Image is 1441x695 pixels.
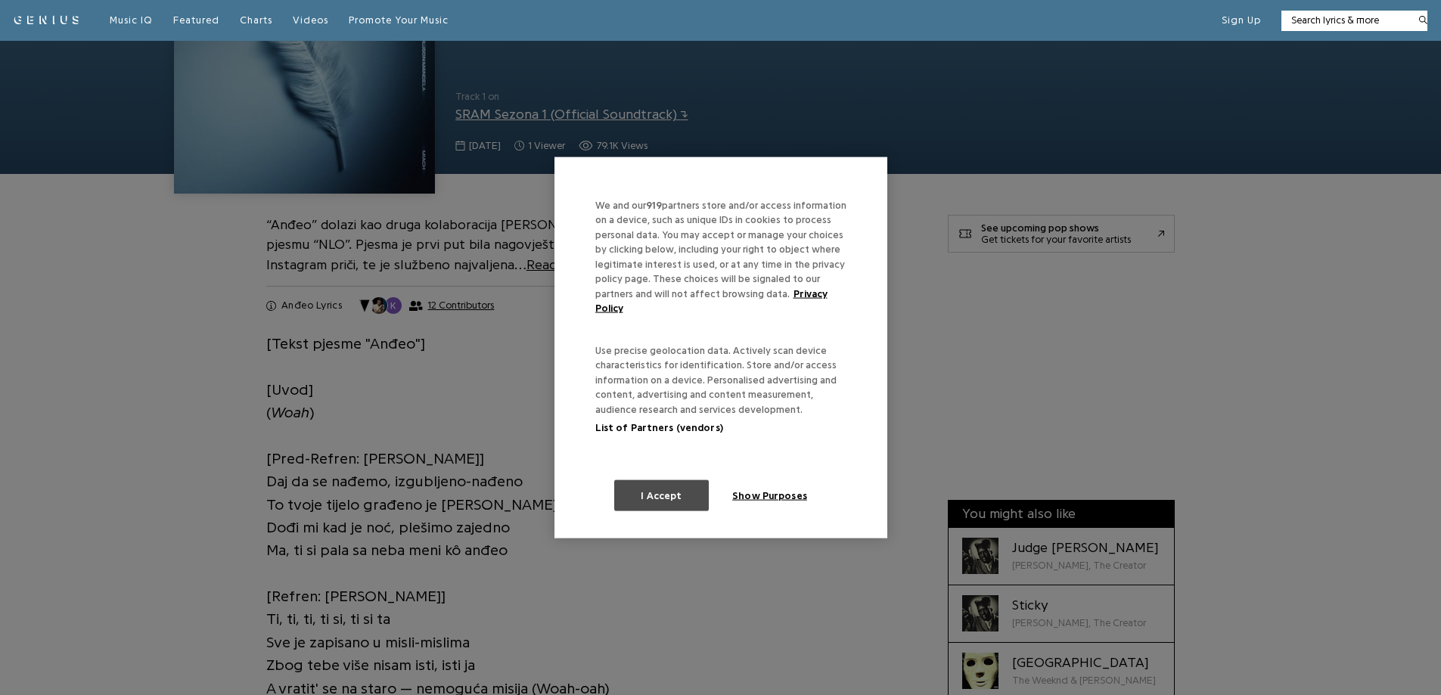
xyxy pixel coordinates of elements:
[240,14,272,27] a: Charts
[349,15,449,25] span: Promote Your Music
[646,200,662,209] span: 919
[1222,14,1261,27] button: Sign Up
[293,15,328,25] span: Videos
[349,14,449,27] a: Promote Your Music
[1281,13,1409,28] input: Search lyrics & more
[554,157,887,538] div: Cookie banner
[595,420,723,436] button: List of Partners (vendors)
[614,479,709,511] button: I Accept
[595,288,828,313] a: More information about your privacy
[722,479,817,511] button: Show Purposes
[173,15,219,25] span: Featured
[173,14,219,27] a: Featured
[240,15,272,25] span: Charts
[293,14,328,27] a: Videos
[595,343,846,435] p: Use precise geolocation data. Actively scan device characteristics for identification. Store and/...
[554,157,887,538] div: Privacy
[110,15,153,25] span: Music IQ
[110,14,153,27] a: Music IQ
[595,197,861,343] div: We and our partners store and/or access information on a device, such as unique IDs in cookies to...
